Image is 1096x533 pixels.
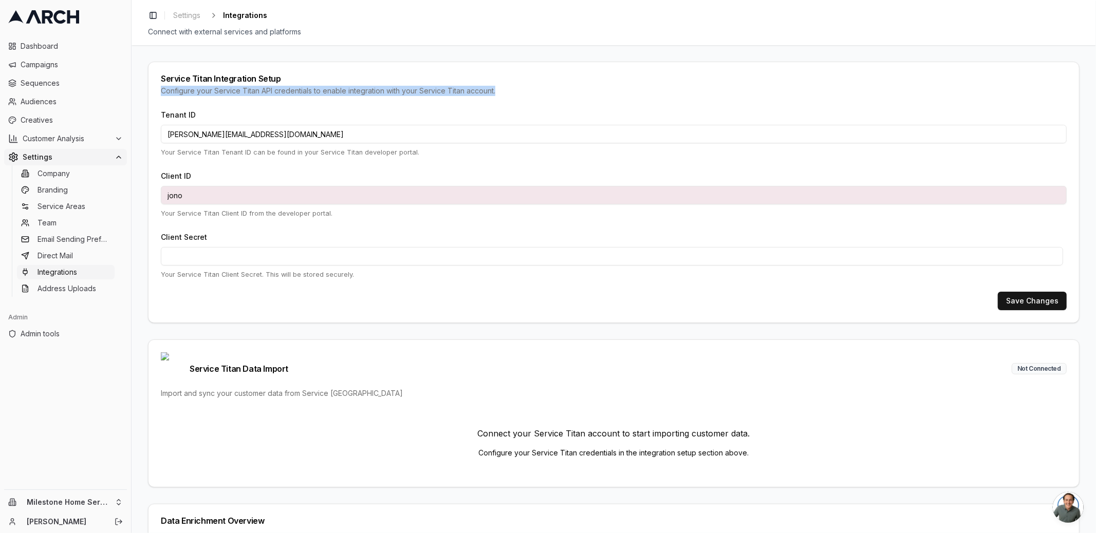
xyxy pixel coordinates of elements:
a: Dashboard [4,38,127,54]
a: [PERSON_NAME] [27,517,103,527]
span: Audiences [21,97,123,107]
span: Dashboard [21,41,123,51]
a: Company [17,166,115,181]
div: Data Enrichment Overview [161,517,1067,525]
span: Sequences [21,78,123,88]
input: Enter your Tenant ID [161,125,1067,143]
span: Admin tools [21,329,123,339]
a: Sequences [4,75,127,91]
span: Email Sending Preferences [38,234,110,244]
button: Save Changes [998,292,1067,310]
a: Team [17,216,115,230]
div: Admin [4,309,127,326]
a: Address Uploads [17,281,115,296]
button: Milestone Home Services [4,494,127,510]
p: Configure your Service Titan credentials in the integration setup section above. [161,448,1067,458]
div: Connect with external services and platforms [148,27,1080,37]
a: Email Sending Preferences [17,232,115,246]
span: Settings [23,152,110,162]
a: Admin tools [4,326,127,342]
p: Your Service Titan Client Secret. This will be stored securely. [161,270,1067,279]
img: Service Titan logo [161,352,185,385]
p: Your Service Titan Client ID from the developer portal. [161,208,1067,218]
span: Integrations [38,267,77,277]
button: Log out [112,515,126,529]
button: Customer Analysis [4,130,127,147]
span: Campaigns [21,60,123,70]
a: Branding [17,183,115,197]
label: Tenant ID [161,110,196,119]
label: Client ID [161,172,191,180]
label: Client Secret [161,233,207,241]
a: Integrations [17,265,115,279]
span: Team [38,218,57,228]
span: Integrations [223,10,267,21]
div: Open chat [1053,492,1084,523]
div: Import and sync your customer data from Service [GEOGRAPHIC_DATA] [161,388,1067,398]
div: Configure your Service Titan API credentials to enable integration with your Service Titan account. [161,86,1067,96]
a: Settings [169,8,205,23]
a: Service Areas [17,199,115,214]
span: Service Areas [38,201,85,212]
input: Enter your Client ID [161,186,1067,204]
span: Customer Analysis [23,134,110,144]
span: Branding [38,185,68,195]
a: Campaigns [4,56,127,73]
a: Audiences [4,93,127,110]
span: Direct Mail [38,251,73,261]
a: Creatives [4,112,127,128]
span: Address Uploads [38,283,96,294]
p: Connect your Service Titan account to start importing customer data. [161,427,1067,440]
span: Creatives [21,115,123,125]
span: Milestone Home Services [27,498,110,507]
span: Service Titan Data Import [161,352,288,385]
div: Service Titan Integration Setup [161,74,1067,83]
a: Direct Mail [17,249,115,263]
p: Your Service Titan Tenant ID can be found in your Service Titan developer portal. [161,147,1067,157]
span: Company [38,168,70,179]
button: Settings [4,149,127,165]
span: Settings [173,10,200,21]
div: Not Connected [1012,363,1067,374]
nav: breadcrumb [169,8,267,23]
